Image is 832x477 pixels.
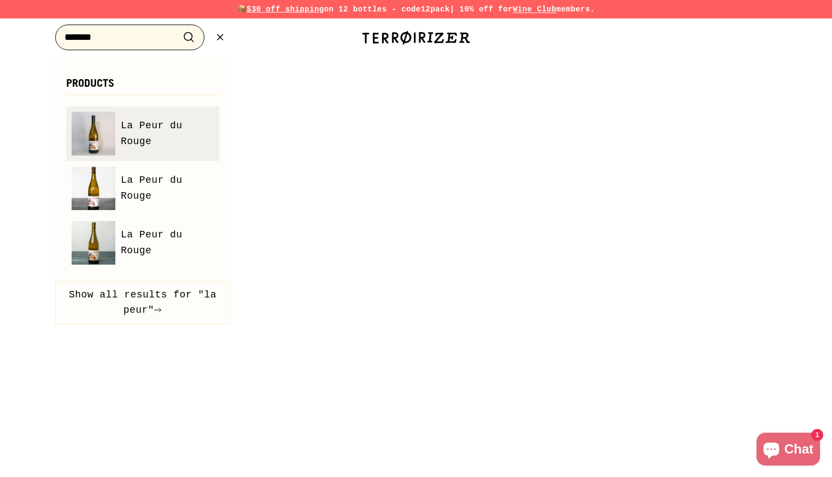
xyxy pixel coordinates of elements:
inbox-online-store-chat: Shopify online store chat [753,433,823,468]
strong: 12pack [421,5,450,14]
img: La Peur du Rouge [72,221,115,265]
span: $30 off shipping [247,5,324,14]
p: 📦 on 12 bottles - code | 10% off for members. [28,3,804,15]
a: La Peur du Rouge La Peur du Rouge [72,166,214,210]
span: La Peur du Rouge [121,227,214,259]
a: La Peur du Rouge La Peur du Rouge [72,112,214,156]
a: Wine Club [513,5,556,14]
span: La Peur du Rouge [121,172,214,204]
img: La Peur du Rouge [72,112,115,156]
h3: Products [66,77,219,96]
a: La Peur du Rouge La Peur du Rouge [72,221,214,265]
img: La Peur du Rouge [72,166,115,210]
span: La Peur du Rouge [121,118,214,150]
button: Show all results for "la peur" [55,281,230,325]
